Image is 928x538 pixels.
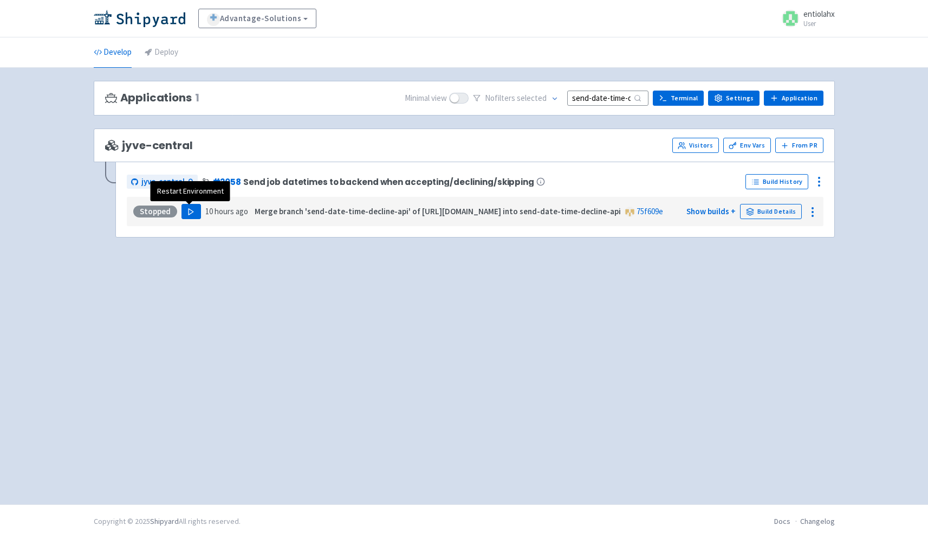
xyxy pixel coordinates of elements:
[205,206,248,216] time: 10 hours ago
[243,177,534,187] span: Send job datetimes to backend when accepting/declining/skipping
[105,92,199,104] h3: Applications
[141,176,185,188] span: jyve-central
[150,516,179,526] a: Shipyard
[105,139,193,152] span: jyve-central
[133,206,177,217] div: Stopped
[94,516,241,527] div: Copyright © 2025 All rights reserved.
[195,92,199,104] span: 1
[212,176,241,188] a: #2058
[800,516,835,526] a: Changelog
[723,138,771,153] a: Env Vars
[803,20,835,27] small: User
[94,37,132,68] a: Develop
[127,175,198,189] a: jyve-central
[653,91,704,106] a: Terminal
[686,206,736,216] a: Show builds +
[803,9,835,19] span: entiolahx
[405,92,447,105] span: Minimal view
[764,91,823,106] a: Application
[708,91,760,106] a: Settings
[637,206,663,216] a: 75f609e
[145,37,178,68] a: Deploy
[775,10,835,27] a: entiolahx User
[181,204,201,219] button: Play
[672,138,719,153] a: Visitors
[517,93,547,103] span: selected
[745,174,808,189] a: Build History
[775,138,823,153] button: From PR
[485,92,547,105] span: No filter s
[198,9,317,28] a: Advantage-Solutions
[774,516,790,526] a: Docs
[94,10,185,27] img: Shipyard logo
[567,91,648,105] input: Search...
[740,204,802,219] a: Build Details
[255,206,621,216] strong: Merge branch 'send-date-time-decline-api' of [URL][DOMAIN_NAME] into send-date-time-decline-api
